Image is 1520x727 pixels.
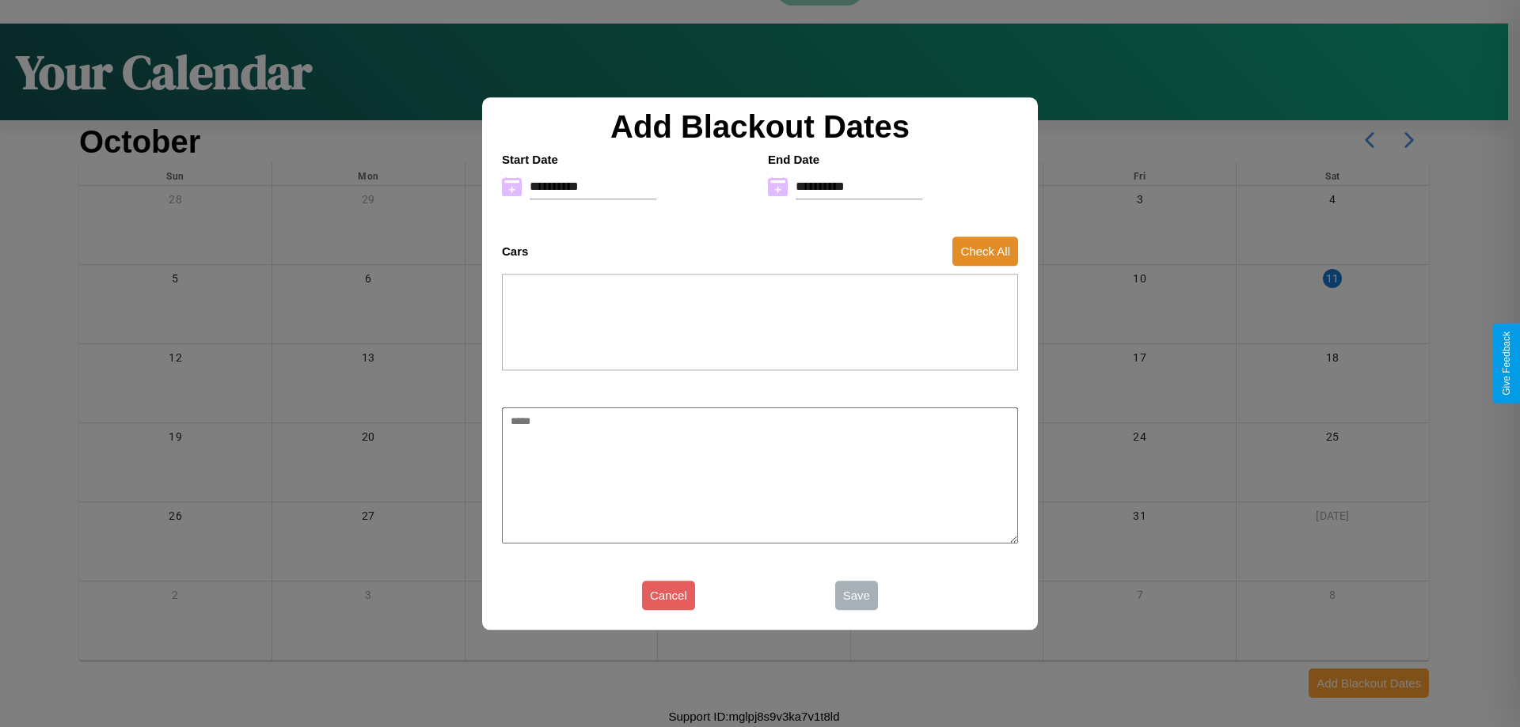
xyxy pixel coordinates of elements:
[494,109,1026,145] h2: Add Blackout Dates
[952,237,1018,266] button: Check All
[502,153,752,166] h4: Start Date
[642,581,695,610] button: Cancel
[1501,331,1512,396] div: Give Feedback
[768,153,1018,166] h4: End Date
[835,581,878,610] button: Save
[502,244,528,258] h4: Cars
